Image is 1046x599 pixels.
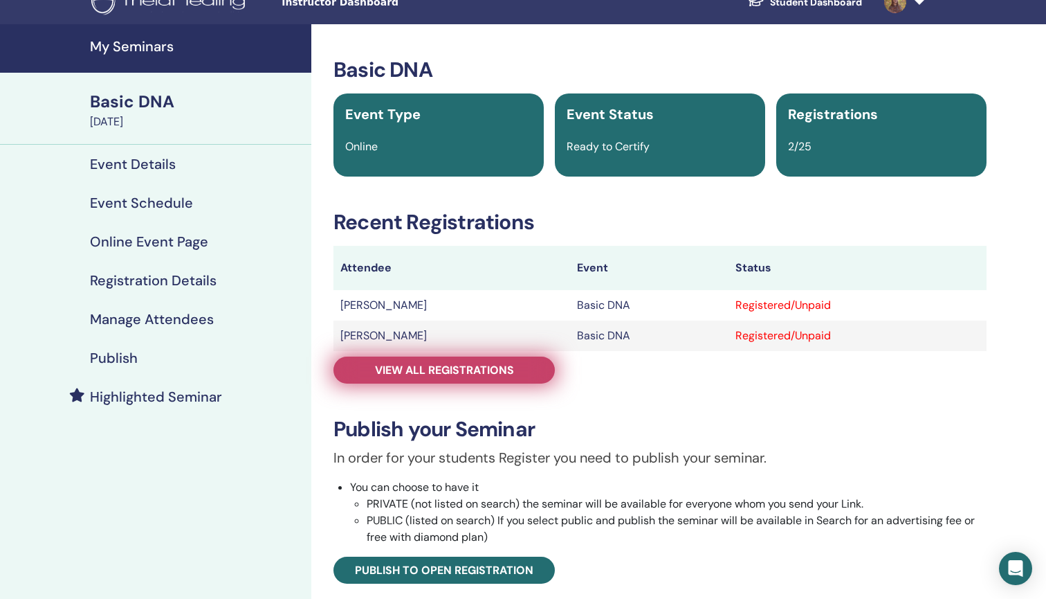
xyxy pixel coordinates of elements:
td: Basic DNA [570,321,728,351]
div: [DATE] [90,114,303,130]
h4: Event Details [90,156,176,172]
td: Basic DNA [570,290,728,321]
td: [PERSON_NAME] [333,290,570,321]
h3: Recent Registrations [333,210,987,235]
div: Registered/Unpaid [735,297,980,314]
a: View all registrations [333,357,555,384]
h3: Publish your Seminar [333,417,987,442]
span: Ready to Certify [567,139,650,154]
h4: Registration Details [90,272,217,289]
div: Registered/Unpaid [735,328,980,344]
th: Attendee [333,246,570,290]
span: Event Status [567,105,654,123]
h3: Basic DNA [333,57,987,82]
span: View all registrations [375,363,514,377]
a: Basic DNA[DATE] [82,90,311,130]
li: PUBLIC (listed on search) If you select public and publish the seminar will be available in Searc... [367,512,987,546]
th: Event [570,246,728,290]
span: Publish to open registration [355,563,533,578]
td: [PERSON_NAME] [333,321,570,351]
span: Registrations [788,105,878,123]
li: PRIVATE (not listed on search) the seminar will be available for everyone whom you send your Link. [367,496,987,512]
h4: Event Schedule [90,195,193,211]
span: 2/25 [788,139,811,154]
li: You can choose to have it [350,479,987,546]
span: Event Type [345,105,421,123]
div: Open Intercom Messenger [999,552,1032,585]
h4: Manage Attendees [90,311,214,328]
a: Publish to open registration [333,557,555,584]
span: Online [345,139,378,154]
h4: Online Event Page [90,233,208,250]
th: Status [728,246,987,290]
h4: Highlighted Seminar [90,388,222,405]
div: Basic DNA [90,90,303,114]
h4: Publish [90,350,138,366]
h4: My Seminars [90,38,303,55]
p: In order for your students Register you need to publish your seminar. [333,447,987,468]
